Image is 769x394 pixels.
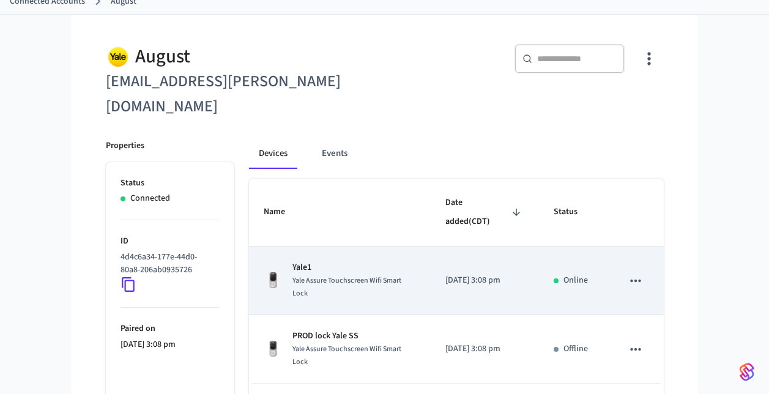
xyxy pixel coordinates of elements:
p: [DATE] 3:08 pm [445,343,524,355]
p: Online [563,274,588,287]
table: sticky table [249,179,664,384]
h6: [EMAIL_ADDRESS][PERSON_NAME][DOMAIN_NAME] [106,69,377,119]
p: 4d4c6a34-177e-44d0-80a8-206ab0935726 [121,251,215,277]
p: ID [121,235,220,248]
span: Status [554,203,593,221]
img: Yale Assure Touchscreen Wifi Smart Lock, Satin Nickel, Front [264,271,283,291]
span: Yale Assure Touchscreen Wifi Smart Lock [292,275,401,299]
span: Yale Assure Touchscreen Wifi Smart Lock [292,344,401,367]
p: [DATE] 3:08 pm [445,274,524,287]
button: Devices [249,139,297,169]
p: PROD lock Yale SS [292,330,416,343]
span: Date added(CDT) [445,193,524,232]
img: Yale Assure Touchscreen Wifi Smart Lock, Satin Nickel, Front [264,340,283,359]
p: Properties [106,139,144,152]
p: Offline [563,343,588,355]
p: Status [121,177,220,190]
img: Yale Logo, Square [106,44,130,69]
p: Connected [130,192,170,205]
p: [DATE] 3:08 pm [121,338,220,351]
p: Paired on [121,322,220,335]
div: connected account tabs [249,139,664,169]
button: Events [312,139,357,169]
span: Name [264,203,301,221]
p: Yale1 [292,261,416,274]
div: August [106,44,377,69]
img: SeamLogoGradient.69752ec5.svg [740,362,754,382]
